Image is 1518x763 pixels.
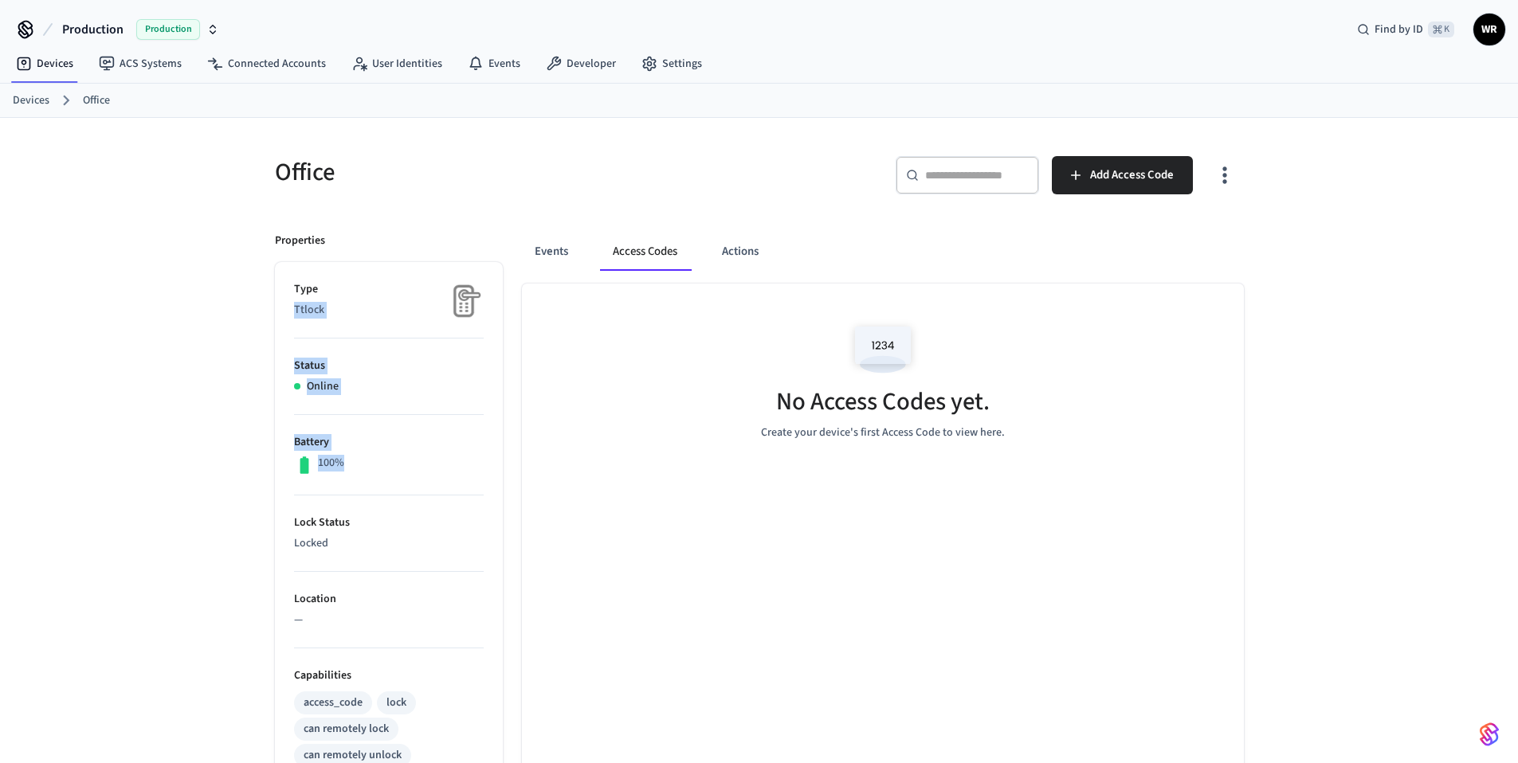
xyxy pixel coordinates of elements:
div: lock [386,695,406,711]
div: ant example [522,233,1244,271]
a: Settings [629,49,715,78]
p: Location [294,591,484,608]
h5: Office [275,156,750,189]
span: Add Access Code [1090,165,1174,186]
img: Placeholder Lock Image [444,281,484,321]
p: Create your device's first Access Code to view here. [761,425,1005,441]
span: Production [136,19,200,40]
img: Access Codes Empty State [847,315,919,383]
p: Type [294,281,484,298]
div: access_code [304,695,363,711]
button: Access Codes [600,233,690,271]
a: ACS Systems [86,49,194,78]
p: Online [307,378,339,395]
p: Capabilities [294,667,484,684]
a: Office [83,92,110,109]
p: Battery [294,434,484,451]
div: can remotely lock [304,721,389,738]
button: WR [1473,14,1505,45]
p: 100% [318,455,344,471]
a: Events [455,49,533,78]
span: Find by ID [1375,22,1423,37]
p: Locked [294,535,484,552]
button: Add Access Code [1052,156,1193,194]
span: Production [62,20,124,39]
p: Lock Status [294,515,484,531]
button: Events [522,233,581,271]
p: Status [294,358,484,374]
img: SeamLogoGradient.69752ec5.svg [1480,722,1499,747]
a: User Identities [339,49,455,78]
h5: No Access Codes yet. [776,385,990,418]
button: Actions [709,233,771,271]
p: Properties [275,233,325,249]
a: Developer [533,49,629,78]
p: Ttlock [294,302,484,319]
a: Devices [13,92,49,109]
span: WR [1475,15,1504,44]
a: Devices [3,49,86,78]
span: ⌘ K [1428,22,1454,37]
a: Connected Accounts [194,49,339,78]
p: — [294,612,484,628]
div: Find by ID⌘ K [1344,15,1467,44]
